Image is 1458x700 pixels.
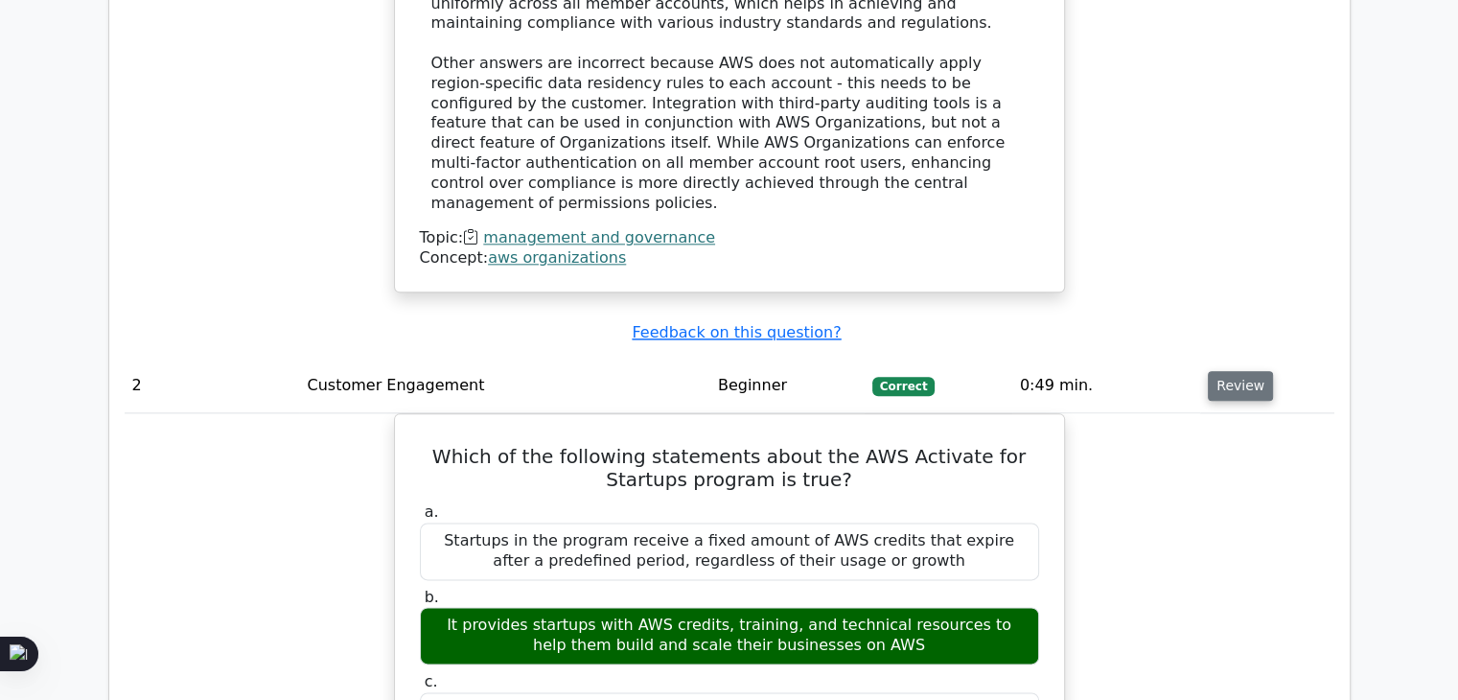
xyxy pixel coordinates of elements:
[632,323,841,341] a: Feedback on this question?
[125,359,300,413] td: 2
[420,248,1039,268] div: Concept:
[483,228,715,246] a: management and governance
[872,377,935,396] span: Correct
[710,359,865,413] td: Beginner
[488,248,626,267] a: aws organizations
[299,359,709,413] td: Customer Engagement
[1012,359,1200,413] td: 0:49 min.
[420,607,1039,665] div: It provides startups with AWS credits, training, and technical resources to help them build and s...
[425,672,438,690] span: c.
[420,523,1039,580] div: Startups in the program receive a fixed amount of AWS credits that expire after a predefined peri...
[418,445,1041,491] h5: Which of the following statements about the AWS Activate for Startups program is true?
[425,502,439,521] span: a.
[1208,371,1273,401] button: Review
[420,228,1039,248] div: Topic:
[425,588,439,606] span: b.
